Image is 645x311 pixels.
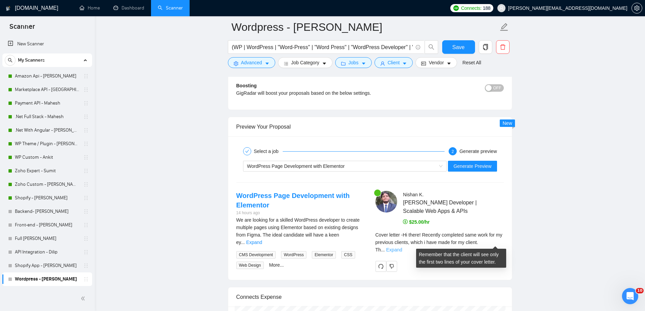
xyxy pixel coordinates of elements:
[236,117,504,136] div: Preview Your Proposal
[83,87,89,92] span: holder
[83,222,89,228] span: holder
[375,231,504,253] div: Remember that the client will see only the first two lines of your cover letter.
[236,216,365,246] div: We are looking for a skilled WordPress developer to create multiple pages using Elementor based o...
[5,55,16,66] button: search
[245,149,249,153] span: check
[425,44,438,50] span: search
[452,149,454,154] span: 2
[6,3,10,14] img: logo
[236,89,437,97] div: GigRadar will boost your proposals based on the below settings.
[236,192,350,209] a: WordPress Page Development with Elementor
[386,261,397,272] button: dislike
[335,57,372,68] button: folderJobscaret-down
[15,110,79,124] a: .Net Full Stack - Mahesh
[15,245,79,259] a: API Integration - Dilip
[241,59,262,66] span: Advanced
[636,288,644,293] span: 10
[5,58,15,63] span: search
[502,120,512,126] span: New
[403,192,424,197] span: Nishan K .
[83,168,89,174] span: holder
[447,61,451,66] span: caret-down
[448,161,497,172] button: Generate Preview
[341,61,346,66] span: folder
[232,43,413,51] input: Search Freelance Jobs...
[83,182,89,187] span: holder
[15,83,79,96] a: Marketplace API - [GEOGRAPHIC_DATA]
[322,61,327,66] span: caret-down
[381,247,385,252] span: ...
[2,37,92,51] li: New Scanner
[622,288,638,304] iframe: Intercom live chat
[83,249,89,255] span: holder
[228,57,275,68] button: settingAdvancedcaret-down
[236,287,504,307] div: Connects Expense
[83,236,89,241] span: holder
[459,147,497,155] div: Generate preview
[442,40,475,54] button: Save
[4,22,40,36] span: Scanner
[403,219,408,224] span: dollar
[500,23,509,31] span: edit
[380,61,385,66] span: user
[429,59,444,66] span: Vendor
[341,251,355,259] span: CSS
[493,84,501,92] span: OFF
[15,178,79,191] a: Zoho Custom - [PERSON_NAME]
[425,40,438,54] button: search
[348,59,359,66] span: Jobs
[375,232,502,252] span: Cover letter - Hi there! Recently completed same work for my previous clients, which i have made ...
[496,40,510,54] button: delete
[246,240,262,245] a: Expand
[499,6,504,10] span: user
[375,261,386,272] button: redo
[632,5,642,11] span: setting
[83,114,89,119] span: holder
[389,264,394,269] span: dislike
[15,69,79,83] a: Amazon Api - [PERSON_NAME]
[461,4,481,12] span: Connects:
[312,251,336,259] span: Elementor
[386,247,402,252] a: Expand
[388,59,400,66] span: Client
[15,96,79,110] a: Payment API - Mahesh
[416,249,506,268] div: Remember that the client will see only the first two lines of your cover letter.
[421,61,426,66] span: idcard
[291,59,319,66] span: Job Category
[2,53,92,286] li: My Scanners
[15,151,79,164] a: WP Custom - Ankit
[83,263,89,268] span: holder
[232,19,498,36] input: Scanner name...
[236,262,264,269] span: Web Design
[416,45,420,49] span: info-circle
[236,83,257,88] b: Boosting
[374,57,413,68] button: userClientcaret-down
[631,3,642,14] button: setting
[81,295,87,302] span: double-left
[483,4,490,12] span: 188
[453,5,459,11] img: upwork-logo.png
[479,40,492,54] button: copy
[8,37,87,51] a: New Scanner
[80,5,100,11] a: homeHome
[83,141,89,147] span: holder
[234,61,238,66] span: setting
[158,5,183,11] a: searchScanner
[236,210,365,216] div: 14 hours ago
[376,264,386,269] span: redo
[631,5,642,11] a: setting
[402,61,407,66] span: caret-down
[15,205,79,218] a: Backend- [PERSON_NAME]
[403,198,483,215] span: [PERSON_NAME] Developer | Scalable Web Apps & APIs
[453,162,491,170] span: Generate Preview
[18,53,45,67] span: My Scanners
[83,209,89,214] span: holder
[278,57,332,68] button: barsJob Categorycaret-down
[236,251,276,259] span: CMS Development
[269,262,284,268] a: More...
[83,155,89,160] span: holder
[265,61,270,66] span: caret-down
[15,164,79,178] a: Zoho Expert - Sumit
[463,59,481,66] a: Reset All
[479,44,492,50] span: copy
